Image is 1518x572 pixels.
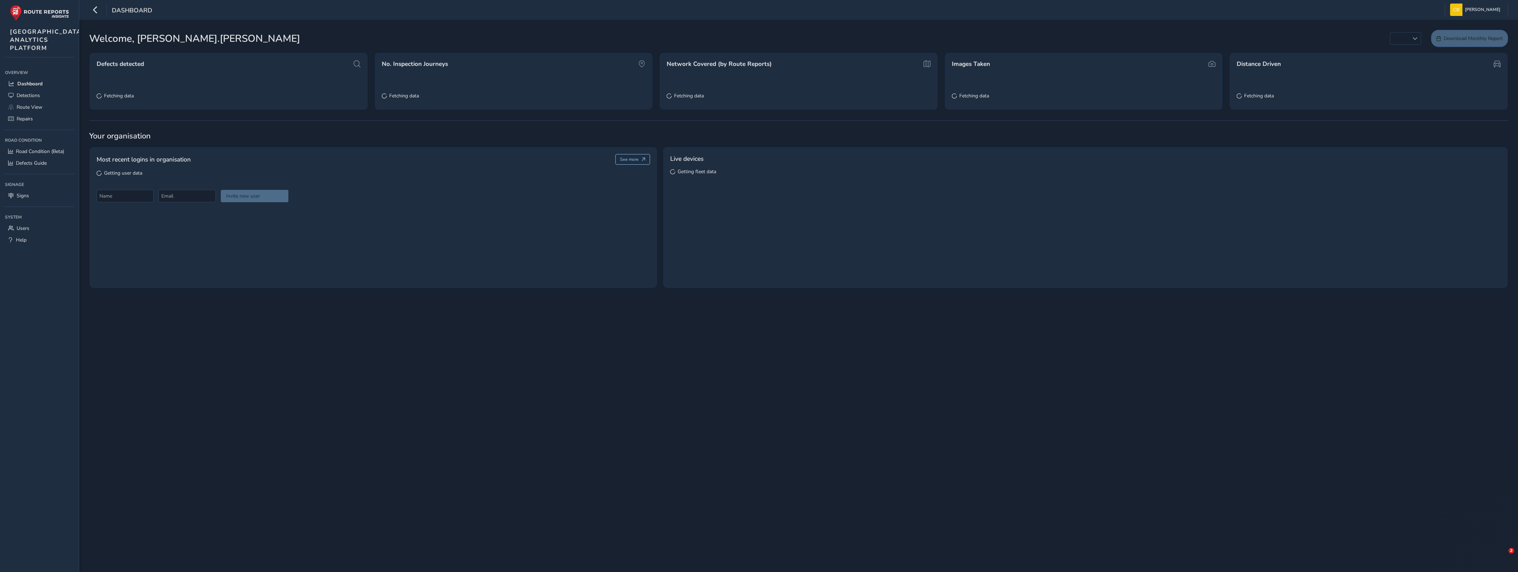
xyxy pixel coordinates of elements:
a: Detections [5,90,74,101]
span: Signs [17,192,29,199]
span: Your organisation [89,131,1508,141]
a: Route View [5,101,74,113]
a: Help [5,234,74,246]
span: Getting user data [104,170,142,176]
a: Road Condition (Beta) [5,146,74,157]
input: Name [97,190,154,202]
div: System [5,212,74,222]
span: Live devices [670,154,703,163]
a: Users [5,222,74,234]
span: Users [17,225,29,232]
span: Dashboard [112,6,152,16]
span: Defects Guide [16,160,47,166]
span: Repairs [17,115,33,122]
span: Fetching data [1244,92,1274,99]
span: Fetching data [674,92,704,99]
a: Defects Guide [5,157,74,169]
button: [PERSON_NAME] [1450,4,1503,16]
span: Images Taken [952,60,990,68]
span: Most recent logins in organisation [97,155,191,164]
span: [PERSON_NAME] [1465,4,1500,16]
span: [GEOGRAPHIC_DATA] ANALYTICS PLATFORM [10,28,84,52]
span: See more [620,157,639,162]
img: diamond-layout [1450,4,1462,16]
a: Dashboard [5,78,74,90]
div: Overview [5,67,74,78]
img: rr logo [10,5,69,21]
span: Fetching data [104,92,134,99]
span: Help [16,237,27,243]
iframe: Intercom live chat [1494,548,1511,565]
button: See more [615,154,650,165]
span: Dashboard [17,80,42,87]
a: Signs [5,190,74,202]
a: Repairs [5,113,74,125]
span: Road Condition (Beta) [16,148,64,155]
span: Welcome, [PERSON_NAME].[PERSON_NAME] [89,31,300,46]
span: No. Inspection Journeys [382,60,448,68]
span: Fetching data [389,92,419,99]
span: Defects detected [97,60,144,68]
input: Email [159,190,215,202]
span: 2 [1508,548,1514,554]
span: Route View [17,104,42,111]
span: Network Covered (by Route Reports) [667,60,772,68]
div: Signage [5,179,74,190]
span: Getting fleet data [678,168,716,175]
span: Detections [17,92,40,99]
div: Road Condition [5,135,74,146]
span: Fetching data [959,92,989,99]
span: Distance Driven [1237,60,1281,68]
